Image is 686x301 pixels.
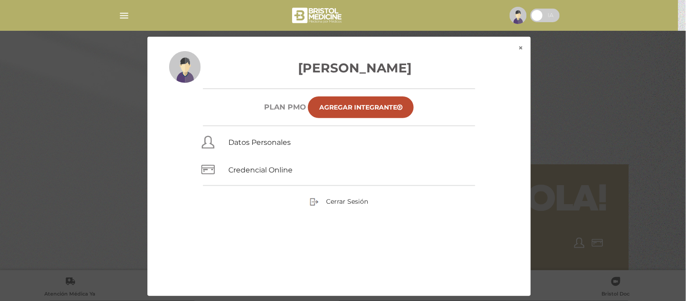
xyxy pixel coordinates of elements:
[264,103,306,111] h6: Plan PMO
[169,58,509,77] h3: [PERSON_NAME]
[310,197,368,205] a: Cerrar Sesión
[169,51,201,83] img: profile-placeholder.svg
[291,5,345,26] img: bristol-medicine-blanco.png
[228,138,291,147] a: Datos Personales
[510,7,527,24] img: profile-placeholder.svg
[326,197,368,205] span: Cerrar Sesión
[310,197,319,206] img: sign-out.png
[118,10,130,21] img: Cober_menu-lines-white.svg
[511,37,531,59] button: ×
[228,166,293,174] a: Credencial Online
[308,96,414,118] a: Agregar Integrante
